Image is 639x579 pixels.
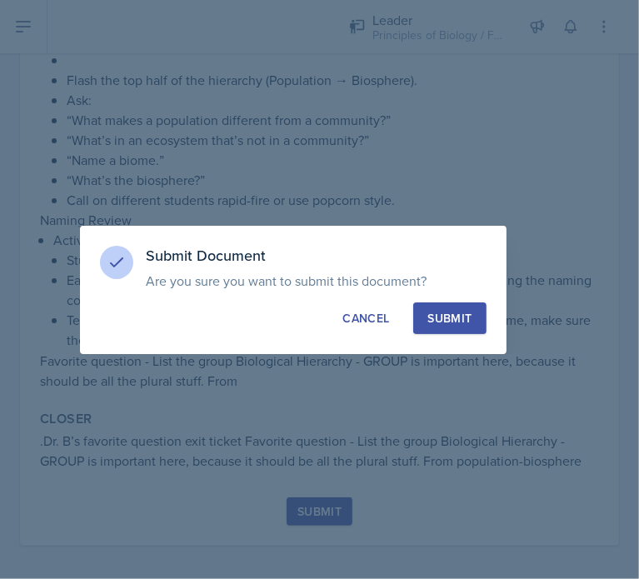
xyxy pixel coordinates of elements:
[147,272,487,289] p: Are you sure you want to submit this document?
[427,310,472,327] div: Submit
[147,246,487,266] h3: Submit Document
[413,302,486,334] button: Submit
[328,302,403,334] button: Cancel
[342,310,389,327] div: Cancel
